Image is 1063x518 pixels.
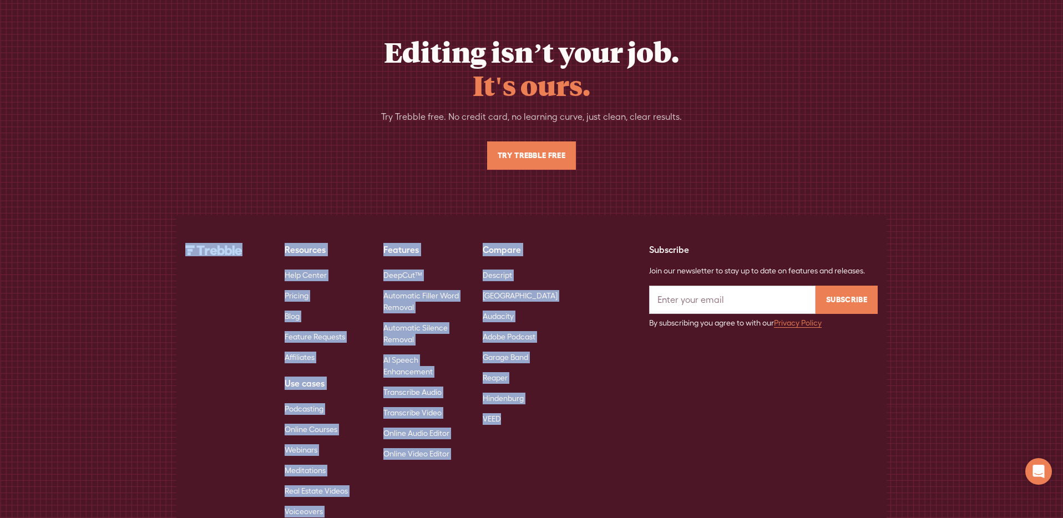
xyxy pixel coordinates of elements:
[487,141,576,170] a: Try Trebble Free
[383,444,449,464] a: Online Video Editor
[285,399,323,419] a: Podcasting
[383,318,465,350] a: Automatic Silence Removal
[285,440,317,460] a: Webinars
[383,403,442,423] a: Transcribe Video
[285,419,337,440] a: Online Courses
[285,481,348,501] a: Real Estate Videos
[483,388,524,409] a: Hindenburg
[816,286,878,314] input: Subscribe
[649,286,816,314] input: Enter your email
[381,110,682,124] div: Try Trebble free. No credit card, no learning curve, just clean, clear results.
[483,327,535,347] a: Adobe Podcast
[649,286,878,329] form: Email Form
[483,265,512,286] a: Descript
[285,306,300,327] a: Blog
[383,350,465,382] a: AI Speech Enhancement
[383,243,465,256] div: Features
[383,265,422,286] a: DeepCut™
[285,327,345,347] a: Feature Requests
[185,245,242,255] img: Trebble Logo - AI Podcast Editor
[483,368,508,388] a: Reaper
[285,265,327,286] a: Help Center
[383,382,442,403] a: Transcribe Audio
[285,460,326,481] a: Meditations
[483,306,514,327] a: Audacity
[1025,458,1052,485] div: Open Intercom Messenger
[649,265,878,277] div: Join our newsletter to stay up to date on features and releases.
[649,243,878,256] div: Subscribe
[285,377,366,390] div: Use cases
[384,35,679,101] h2: Editing isn’t your job.
[483,347,528,368] a: Garage Band
[774,318,822,327] a: Privacy Policy
[285,286,308,306] a: Pricing
[285,243,366,256] div: Resources
[483,286,558,306] a: [GEOGRAPHIC_DATA]
[483,243,564,256] div: Compare
[383,286,465,318] a: Automatic Filler Word Removal
[649,317,878,329] div: By subscribing you agree to with our
[483,409,501,429] a: VEED
[285,347,315,368] a: Affiliates
[383,423,449,444] a: Online Audio Editor
[473,67,590,103] span: It's ours.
